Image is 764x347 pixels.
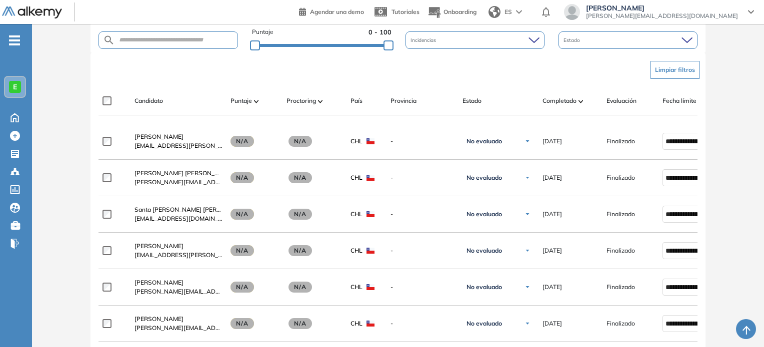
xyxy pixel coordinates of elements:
span: Agendar una demo [310,8,364,15]
i: - [9,39,20,41]
span: - [390,210,454,219]
span: [PERSON_NAME][EMAIL_ADDRESS][DOMAIN_NAME] [586,12,738,20]
img: Ícono de flecha [524,138,530,144]
a: [PERSON_NAME] [134,242,222,251]
img: Ícono de flecha [524,211,530,217]
span: N/A [288,209,312,220]
span: - [390,173,454,182]
div: Estado [558,31,697,49]
span: País [350,96,362,105]
span: Finalizado [606,283,635,292]
span: [DATE] [542,319,562,328]
button: Limpiar filtros [650,61,699,79]
img: CHL [366,211,374,217]
span: [PERSON_NAME][EMAIL_ADDRESS][PERSON_NAME][DOMAIN_NAME] [134,324,222,333]
span: Evaluación [606,96,636,105]
span: [PERSON_NAME] [134,133,183,140]
span: E [13,83,17,91]
span: [PERSON_NAME][EMAIL_ADDRESS][PERSON_NAME][DOMAIN_NAME] [134,287,222,296]
span: Estado [563,36,582,44]
span: N/A [288,136,312,147]
img: arrow [516,10,522,14]
img: Ícono de flecha [524,248,530,254]
span: CHL [350,210,362,219]
span: CHL [350,173,362,182]
button: Onboarding [427,1,476,23]
span: - [390,319,454,328]
span: Provincia [390,96,416,105]
img: [missing "en.ARROW_ALT" translation] [318,100,323,103]
span: N/A [288,318,312,329]
img: [missing "en.ARROW_ALT" translation] [578,100,583,103]
span: [DATE] [542,246,562,255]
span: - [390,283,454,292]
span: Finalizado [606,246,635,255]
span: [DATE] [542,283,562,292]
span: ES [504,7,512,16]
a: [PERSON_NAME] [134,278,222,287]
span: Onboarding [443,8,476,15]
img: SEARCH_ALT [103,34,115,46]
img: world [488,6,500,18]
span: [PERSON_NAME][EMAIL_ADDRESS][PERSON_NAME][DOMAIN_NAME] [134,178,222,187]
span: [EMAIL_ADDRESS][PERSON_NAME][DOMAIN_NAME] [134,251,222,260]
span: N/A [230,245,254,256]
img: CHL [366,175,374,181]
span: Finalizado [606,319,635,328]
span: - [390,137,454,146]
span: No evaluado [466,283,502,291]
span: N/A [288,245,312,256]
span: Candidato [134,96,163,105]
span: CHL [350,319,362,328]
img: CHL [366,248,374,254]
span: [DATE] [542,210,562,219]
span: No evaluado [466,320,502,328]
img: [missing "en.ARROW_ALT" translation] [254,100,259,103]
span: [PERSON_NAME] [586,4,738,12]
span: Finalizado [606,173,635,182]
span: Proctoring [286,96,316,105]
div: Incidencias [405,31,544,49]
span: N/A [230,136,254,147]
span: No evaluado [466,137,502,145]
span: [DATE] [542,173,562,182]
a: Agendar una demo [299,5,364,17]
span: Finalizado [606,137,635,146]
span: [PERSON_NAME] [134,279,183,286]
span: [EMAIL_ADDRESS][PERSON_NAME][DOMAIN_NAME] [134,141,222,150]
span: No evaluado [466,247,502,255]
span: No evaluado [466,174,502,182]
img: CHL [366,284,374,290]
span: Fecha límite [662,96,696,105]
img: Ícono de flecha [524,284,530,290]
img: CHL [366,138,374,144]
span: Puntaje [252,27,273,37]
span: [DATE] [542,137,562,146]
a: [PERSON_NAME] [134,132,222,141]
img: CHL [366,321,374,327]
span: N/A [230,318,254,329]
a: [PERSON_NAME] [PERSON_NAME] [134,169,222,178]
span: Completado [542,96,576,105]
span: CHL [350,283,362,292]
a: Santa [PERSON_NAME] [PERSON_NAME] [134,205,222,214]
span: N/A [230,282,254,293]
span: Estado [462,96,481,105]
span: Santa [PERSON_NAME] [PERSON_NAME] [134,206,252,213]
span: [PERSON_NAME] [PERSON_NAME] [134,169,234,177]
span: [PERSON_NAME] [134,315,183,323]
img: Logo [2,6,62,19]
span: [PERSON_NAME] [134,242,183,250]
span: N/A [230,209,254,220]
span: Finalizado [606,210,635,219]
img: Ícono de flecha [524,321,530,327]
span: N/A [288,282,312,293]
span: - [390,246,454,255]
span: [EMAIL_ADDRESS][DOMAIN_NAME] [134,214,222,223]
a: [PERSON_NAME] [134,315,222,324]
span: Puntaje [230,96,252,105]
span: CHL [350,137,362,146]
span: Tutoriales [391,8,419,15]
span: N/A [288,172,312,183]
span: No evaluado [466,210,502,218]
